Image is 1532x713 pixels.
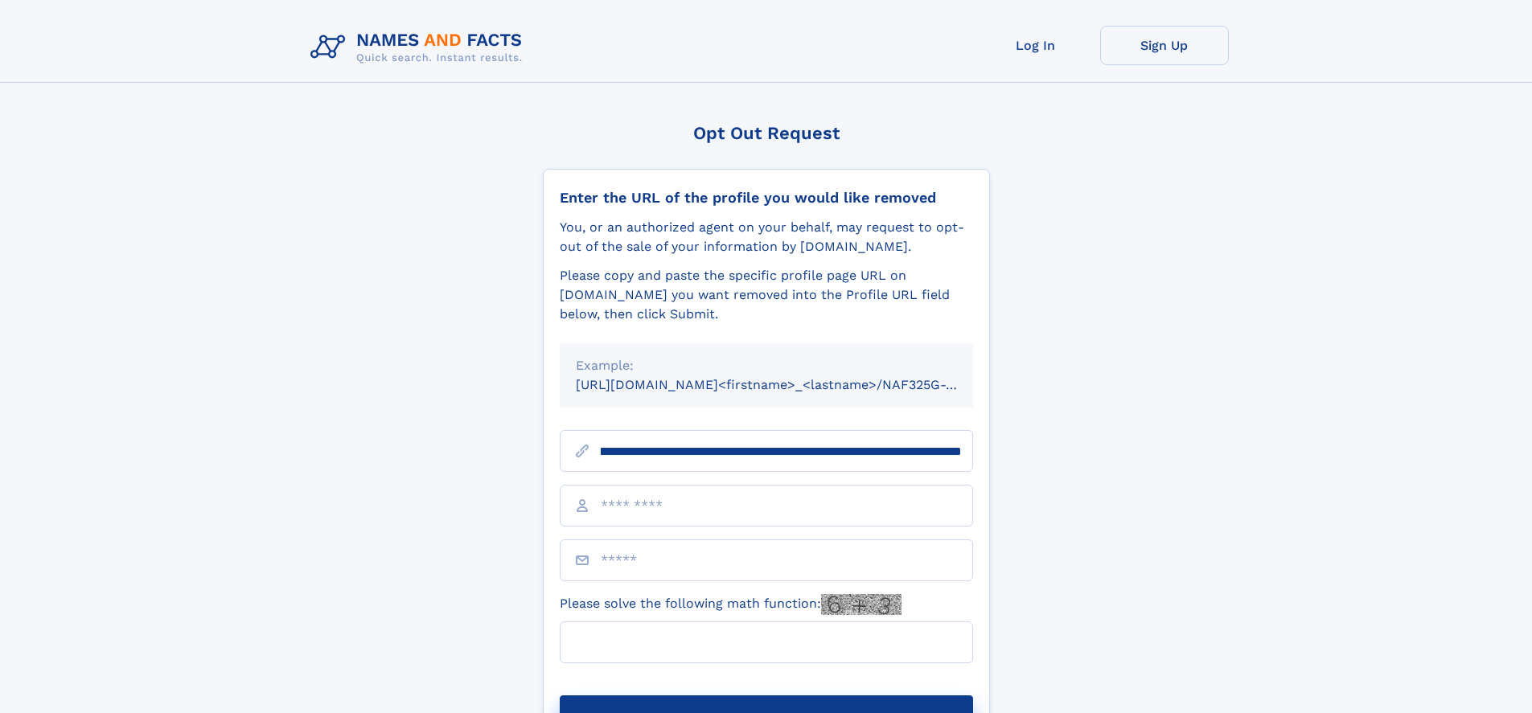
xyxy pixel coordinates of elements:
[576,377,1004,392] small: [URL][DOMAIN_NAME]<firstname>_<lastname>/NAF325G-xxxxxxxx
[971,26,1100,65] a: Log In
[1100,26,1229,65] a: Sign Up
[543,123,990,143] div: Opt Out Request
[560,218,973,256] div: You, or an authorized agent on your behalf, may request to opt-out of the sale of your informatio...
[304,26,536,69] img: Logo Names and Facts
[576,356,957,375] div: Example:
[560,189,973,207] div: Enter the URL of the profile you would like removed
[560,594,902,615] label: Please solve the following math function:
[560,266,973,324] div: Please copy and paste the specific profile page URL on [DOMAIN_NAME] you want removed into the Pr...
